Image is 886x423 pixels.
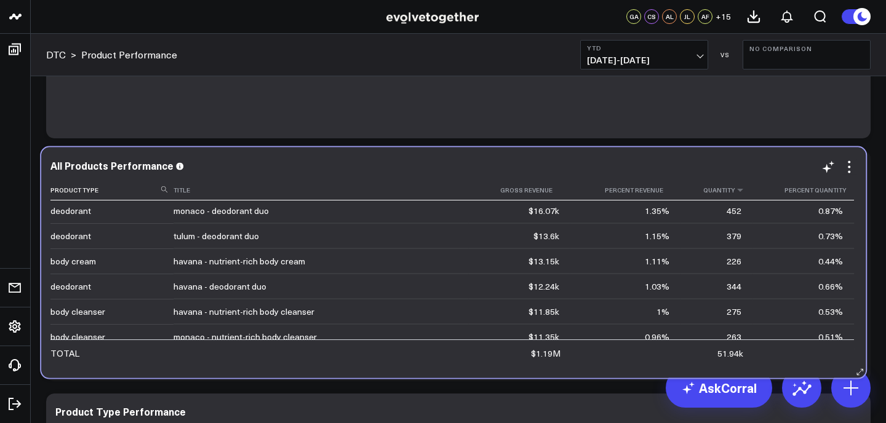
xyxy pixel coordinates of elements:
th: Product Type [50,180,174,200]
div: 344 [727,280,741,293]
img: Evelove Together [386,12,479,24]
div: 1.03% [645,280,669,293]
div: deodorant [50,230,91,242]
span: [DATE] - [DATE] [587,55,701,65]
div: 0.96% [645,331,669,343]
div: deodorant [50,280,91,293]
div: $11.85k [529,306,559,318]
div: 0.66% [818,280,843,293]
div: 452 [727,205,741,217]
div: havana - nutrient-rich body cream [174,255,305,267]
div: $1.19M [532,347,561,360]
div: JL [680,9,695,24]
button: +15 [716,9,731,24]
div: 0.87% [818,205,843,217]
div: AL [662,9,677,24]
div: deodorant [50,205,91,217]
div: 51.94k [717,347,743,360]
div: 0.53% [818,306,843,318]
div: 1% [657,306,669,318]
div: havana - deodorant duo [174,280,266,293]
div: $16.07k [529,205,559,217]
div: CS [644,9,659,24]
div: monaco - nutrient-rich body cleanser [174,331,317,343]
div: > [46,48,76,61]
div: $13.15k [529,255,559,267]
div: AF [698,9,712,24]
div: All Products Performance [50,159,174,172]
div: 1.35% [645,205,669,217]
button: YTD[DATE]-[DATE] [580,40,708,69]
a: AskCorral [666,368,772,408]
div: $13.6k [533,230,559,242]
th: Percent Revenue [570,180,681,200]
div: tulum - deodorant duo [174,230,259,242]
div: 0.51% [818,331,843,343]
a: DTC [46,48,66,61]
span: + 15 [716,12,731,21]
div: 0.44% [818,255,843,267]
div: Product Type Performance [55,405,186,418]
th: Percent Quantity [752,180,854,200]
div: 263 [727,331,741,343]
div: monaco - deodorant duo [174,205,269,217]
div: 0.73% [818,230,843,242]
b: YTD [587,44,701,52]
div: 379 [727,230,741,242]
b: No Comparison [749,45,864,52]
th: Gross Revenue [468,180,570,200]
div: GA [626,9,641,24]
div: TOTAL [50,347,79,360]
div: VS [714,51,736,58]
div: 226 [727,255,741,267]
a: Product Performance [81,48,177,61]
div: body cleanser [50,331,105,343]
th: Quantity [680,180,752,200]
div: 275 [727,306,741,318]
button: No Comparison [743,40,871,69]
div: havana - nutrient-rich body cleanser [174,306,314,318]
div: body cream [50,255,96,267]
div: $12.24k [529,280,559,293]
div: $11.35k [529,331,559,343]
div: 1.15% [645,230,669,242]
th: Title [174,180,468,200]
div: 1.11% [645,255,669,267]
div: body cleanser [50,306,105,318]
